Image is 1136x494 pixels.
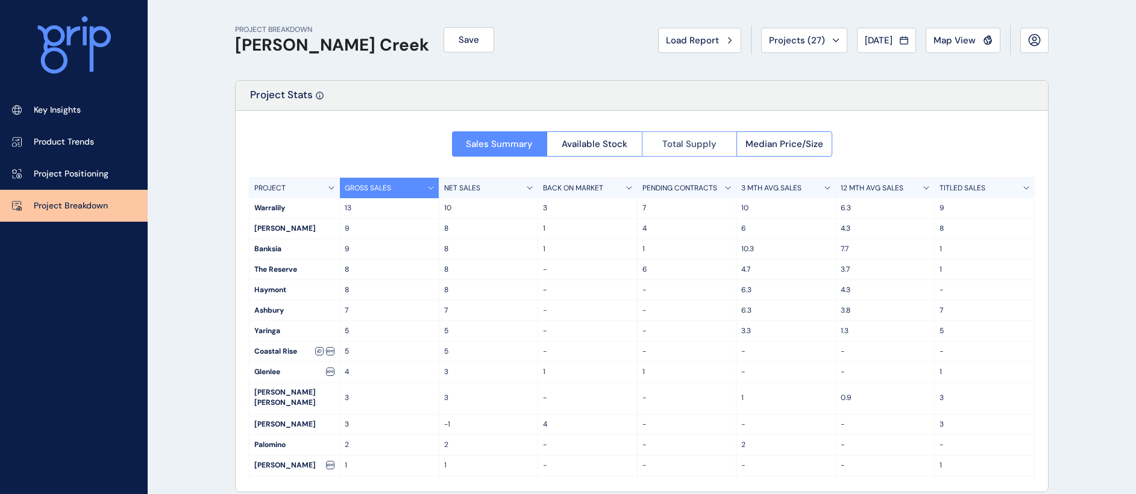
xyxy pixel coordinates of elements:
p: - [642,346,732,357]
div: Warralily [249,198,339,218]
p: 3.3 [741,326,830,336]
p: - [841,440,930,450]
p: 10 [444,203,533,213]
p: 3 [543,203,632,213]
p: 0.9 [841,393,930,403]
p: 9 [345,244,434,254]
p: - [741,346,830,357]
p: 13 [345,203,434,213]
p: 3 [444,393,533,403]
p: 4.3 [841,285,930,295]
p: 1 [543,244,632,254]
p: - [543,460,632,471]
p: 8 [345,285,434,295]
p: - [642,393,732,403]
p: - [642,326,732,336]
p: - [741,367,830,377]
div: Glenlee [249,362,339,382]
p: - [841,419,930,430]
p: - [642,440,732,450]
p: 4 [642,224,732,234]
p: PENDING CONTRACTS [642,183,717,193]
p: 7 [940,305,1029,316]
span: Map View [934,34,976,46]
span: Sales Summary [466,138,533,150]
p: 2 [741,440,830,450]
p: PROJECT BREAKDOWN [235,25,429,35]
p: 3 [345,419,434,430]
p: 8 [444,224,533,234]
p: - [543,285,632,295]
p: - [841,346,930,357]
div: Banksia [249,239,339,259]
div: [PERSON_NAME] [249,414,339,434]
p: - [642,419,732,430]
p: 8 [345,264,434,275]
p: 4 [543,419,632,430]
button: Total Supply [642,131,737,157]
div: Ashbury [249,301,339,320]
p: 3 [444,367,533,377]
button: Median Price/Size [736,131,832,157]
p: 1 [741,393,830,403]
p: BACK ON MARKET [543,183,603,193]
p: 9 [345,224,434,234]
p: 12 MTH AVG SALES [841,183,903,193]
p: Project Stats [250,88,313,110]
p: 6.3 [741,305,830,316]
p: PROJECT [254,183,286,193]
p: 1.3 [841,326,930,336]
p: 1 [642,367,732,377]
p: 4 [345,367,434,377]
p: TITLED SALES [940,183,985,193]
p: 7 [444,305,533,316]
span: [DATE] [865,34,893,46]
div: Haymont [249,280,339,300]
p: - [940,346,1029,357]
p: - [841,460,930,471]
p: - [642,460,732,471]
p: 6 [642,264,732,275]
p: - [940,285,1029,295]
p: - [741,460,830,471]
span: Total Supply [662,138,717,150]
p: - [543,393,632,403]
p: -1 [444,419,533,430]
p: - [940,440,1029,450]
span: Available Stock [562,138,627,150]
button: Load Report [658,28,741,53]
p: 1 [543,367,632,377]
p: NET SALES [444,183,480,193]
p: 6.3 [741,285,830,295]
p: 7 [642,203,732,213]
p: 3 [345,393,434,403]
span: Projects ( 27 ) [769,34,825,46]
p: 1 [940,264,1029,275]
p: 2 [444,440,533,450]
p: 1 [444,460,533,471]
span: Median Price/Size [745,138,823,150]
p: GROSS SALES [345,183,391,193]
p: 9 [940,203,1029,213]
p: - [841,367,930,377]
div: Coastal Rise [249,342,339,361]
p: 8 [444,264,533,275]
button: Sales Summary [452,131,547,157]
p: - [642,285,732,295]
button: Available Stock [547,131,642,157]
p: Product Trends [34,136,94,148]
span: Load Report [666,34,719,46]
p: 7.7 [841,244,930,254]
button: Map View [926,28,1000,53]
div: [PERSON_NAME] [PERSON_NAME] [249,383,339,414]
p: 4.7 [741,264,830,275]
p: 7 [345,305,434,316]
p: 1 [345,460,434,471]
p: 1 [543,224,632,234]
p: - [543,305,632,316]
p: - [642,305,732,316]
div: [PERSON_NAME] [249,455,339,475]
p: - [543,440,632,450]
p: 10.3 [741,244,830,254]
p: 5 [444,326,533,336]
